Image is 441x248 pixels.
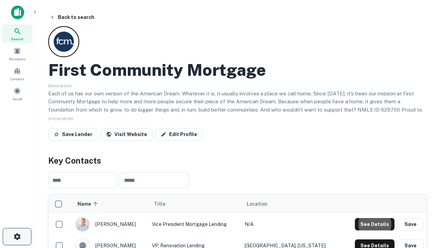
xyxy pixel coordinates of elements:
[148,194,241,214] th: Title
[407,193,441,226] iframe: Chat Widget
[2,64,32,83] a: Contacts
[2,44,32,63] a: Borrowers
[11,36,23,42] span: Search
[12,96,22,102] span: Saved
[75,217,145,231] div: [PERSON_NAME]
[48,116,74,121] span: SHOW MORE
[2,84,32,103] a: Saved
[78,200,100,208] span: Name
[247,200,267,208] span: Location
[101,128,153,141] a: Visit Website
[48,60,266,80] h2: First Community Mortgage
[10,76,24,82] span: Contacts
[2,24,32,43] a: Search
[76,217,90,231] img: 1520878720083
[355,218,394,230] button: See Details
[241,214,341,235] td: N/A
[48,128,98,141] button: Save Lender
[48,83,72,88] span: Description
[48,90,427,122] p: Each of us has our own version of the American Dream. Whatever it is, it usually involves a place...
[241,194,341,214] th: Location
[11,6,24,19] img: capitalize-icon.png
[148,214,241,235] td: Vice President Mortgage Lending
[155,128,203,141] a: Edit Profile
[9,56,25,62] span: Borrowers
[48,154,427,167] h4: Key Contacts
[72,194,148,214] th: Name
[47,11,97,23] button: Back to search
[154,200,174,208] span: Title
[397,218,423,230] button: Save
